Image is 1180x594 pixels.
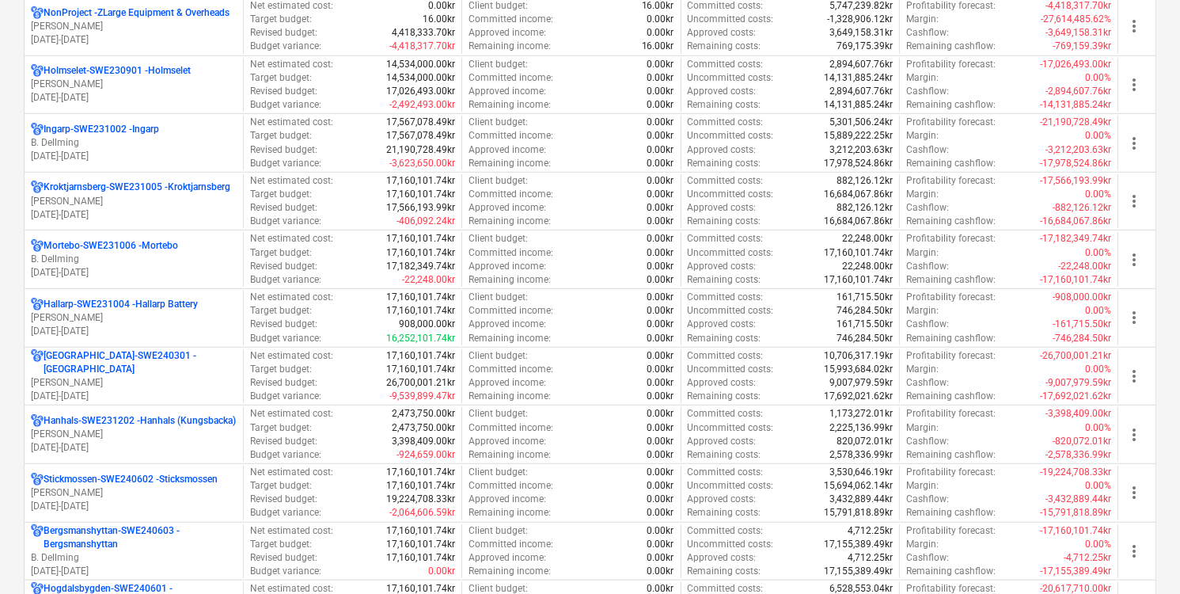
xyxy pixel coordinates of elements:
span: more_vert [1125,483,1144,502]
p: Uncommitted costs : [688,188,774,201]
p: Bergsmanshyttan-SWE240603 - Bergsmanshyttan [44,524,237,551]
p: -17,026,493.00kr [1040,58,1111,71]
p: Hanhals-SWE231202 - Hanhals (Kungsbacka) [44,414,236,428]
p: 0.00kr [647,143,674,157]
p: 2,473,750.00kr [392,407,455,421]
p: -17,692,021.62kr [1040,390,1111,403]
p: Remaining costs : [688,98,761,112]
p: Cashflow : [906,26,949,40]
span: more_vert [1125,134,1144,153]
p: -746,284.50kr [1053,332,1111,345]
p: Profitability forecast : [906,116,996,129]
p: 17,160,101.74kr [824,273,893,287]
p: Approved income : [469,143,546,157]
div: Hallarp-SWE231004 -Hallarp Battery[PERSON_NAME][DATE]-[DATE] [31,298,237,338]
p: -26,700,001.21kr [1040,349,1111,363]
p: Approved costs : [688,318,757,331]
p: 14,534,000.00kr [386,71,455,85]
p: 14,534,000.00kr [386,58,455,71]
p: 2,225,136.99kr [829,421,893,435]
p: Remaining income : [469,157,551,170]
p: Target budget : [250,246,312,260]
div: Project has multi currencies enabled [31,414,44,428]
p: Remaining costs : [688,40,761,53]
p: Approved costs : [688,201,757,215]
p: Remaining income : [469,273,551,287]
p: [PERSON_NAME] [31,428,237,441]
p: Profitability forecast : [906,349,996,363]
p: 16.00kr [423,13,455,26]
p: Uncommitted costs : [688,421,774,435]
p: Revised budget : [250,376,317,390]
p: Remaining cashflow : [906,40,996,53]
p: 0.00kr [647,318,674,331]
p: Cashflow : [906,143,949,157]
p: Budget variance : [250,273,321,287]
p: Profitability forecast : [906,174,996,188]
p: Remaining costs : [688,215,761,228]
p: Remaining cashflow : [906,98,996,112]
p: Budget variance : [250,332,321,345]
p: 21,190,728.49kr [386,143,455,157]
p: -14,131,885.24kr [1040,98,1111,112]
p: 0.00kr [647,188,674,201]
div: Project has multi currencies enabled [31,181,44,194]
p: 22,248.00kr [842,232,893,246]
p: 0.00kr [647,157,674,170]
p: Client budget : [469,116,528,129]
p: Net estimated cost : [250,58,333,71]
p: 17,160,101.74kr [824,246,893,260]
p: 0.00kr [647,421,674,435]
p: Remaining income : [469,40,551,53]
p: Remaining cashflow : [906,157,996,170]
p: Remaining income : [469,332,551,345]
p: Uncommitted costs : [688,13,774,26]
p: Profitability forecast : [906,58,996,71]
p: -17,160,101.74kr [1040,273,1111,287]
p: 17,160,101.74kr [386,188,455,201]
p: -2,894,607.76kr [1045,85,1111,98]
p: 16,252,101.74kr [386,332,455,345]
p: [PERSON_NAME] [31,20,237,33]
p: [PERSON_NAME] [31,486,237,500]
p: Margin : [906,363,939,376]
p: Net estimated cost : [250,349,333,363]
p: Client budget : [469,232,528,246]
p: Stickmossen-SWE240602 - Sticksmossen [44,473,218,486]
p: Net estimated cost : [250,174,333,188]
p: 0.00kr [647,232,674,246]
p: Remaining costs : [688,273,761,287]
p: [GEOGRAPHIC_DATA]-SWE240301 - [GEOGRAPHIC_DATA] [44,349,237,376]
p: 17,160,101.74kr [386,246,455,260]
p: -17,182,349.74kr [1040,232,1111,246]
p: 908,000.00kr [399,318,455,331]
p: 769,175.39kr [837,40,893,53]
p: Net estimated cost : [250,291,333,304]
p: 15,889,222.25kr [824,129,893,143]
p: Client budget : [469,349,528,363]
p: Profitability forecast : [906,291,996,304]
p: 0.00% [1085,421,1111,435]
p: 17,160,101.74kr [386,349,455,363]
p: Holmselet-SWE230901 - Holmselet [44,64,191,78]
p: -3,649,158.31kr [1045,26,1111,40]
p: -4,418,317.70kr [389,40,455,53]
p: 746,284.50kr [837,304,893,318]
p: Committed income : [469,71,553,85]
p: [DATE] - [DATE] [31,208,237,222]
p: Target budget : [250,13,312,26]
p: Revised budget : [250,85,317,98]
p: Target budget : [250,129,312,143]
p: 0.00kr [647,291,674,304]
p: [PERSON_NAME] [31,311,237,325]
p: [DATE] - [DATE] [31,266,237,280]
p: 161,715.50kr [837,291,893,304]
p: 2,894,607.76kr [829,58,893,71]
p: Margin : [906,188,939,201]
div: Project has multi currencies enabled [31,473,44,486]
p: 17,692,021.62kr [824,390,893,403]
p: -882,126.12kr [1053,201,1111,215]
p: Mortebo-SWE231006 - Mortebo [44,239,178,253]
p: Uncommitted costs : [688,246,774,260]
p: -3,398,409.00kr [1045,407,1111,421]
